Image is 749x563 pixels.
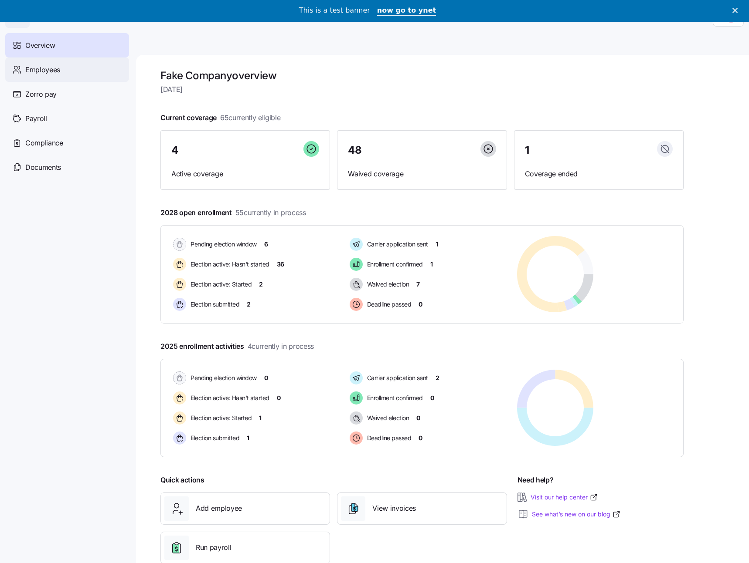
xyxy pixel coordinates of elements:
[372,503,416,514] span: View invoices
[364,260,423,269] span: Enrollment confirmed
[364,414,409,422] span: Waived election
[188,434,239,442] span: Election submitted
[364,240,428,249] span: Carrier application sent
[259,280,263,289] span: 2
[436,240,438,249] span: 1
[419,300,422,309] span: 0
[188,300,239,309] span: Election submitted
[5,33,129,57] a: Overview
[364,434,412,442] span: Deadline passed
[25,138,63,148] span: Compliance
[160,341,314,352] span: 2025 enrollment activities
[248,341,314,352] span: 4 currently in process
[5,106,129,131] a: Payroll
[259,414,262,422] span: 1
[517,475,554,485] span: Need help?
[416,280,420,289] span: 7
[160,112,281,123] span: Current coverage
[419,434,422,442] span: 0
[5,131,129,155] a: Compliance
[5,57,129,82] a: Employees
[5,82,129,106] a: Zorro pay
[5,155,129,179] a: Documents
[171,145,178,155] span: 4
[732,8,741,13] div: Close
[196,542,231,553] span: Run payroll
[25,64,60,75] span: Employees
[364,280,409,289] span: Waived election
[531,493,598,502] a: Visit our help center
[525,145,529,155] span: 1
[171,169,319,179] span: Active coverage
[364,394,423,402] span: Enrollment confirmed
[188,260,269,269] span: Election active: Hasn't started
[160,84,684,95] span: [DATE]
[416,414,420,422] span: 0
[264,240,268,249] span: 6
[277,394,281,402] span: 0
[188,394,269,402] span: Election active: Hasn't started
[377,6,436,16] a: now go to ynet
[188,280,252,289] span: Election active: Started
[436,374,439,382] span: 2
[299,6,370,15] div: This is a test banner
[364,300,412,309] span: Deadline passed
[160,69,684,82] h1: Fake Company overview
[235,207,306,218] span: 55 currently in process
[430,394,434,402] span: 0
[25,162,61,173] span: Documents
[348,169,496,179] span: Waived coverage
[25,113,47,124] span: Payroll
[188,414,252,422] span: Election active: Started
[160,207,306,218] span: 2028 open enrollment
[196,503,242,514] span: Add employee
[532,510,621,519] a: See what’s new on our blog
[188,374,257,382] span: Pending election window
[188,240,257,249] span: Pending election window
[247,434,249,442] span: 1
[25,40,55,51] span: Overview
[247,300,251,309] span: 2
[25,89,57,100] span: Zorro pay
[220,112,281,123] span: 65 currently eligible
[277,260,284,269] span: 36
[525,169,673,179] span: Coverage ended
[430,260,433,269] span: 1
[364,374,428,382] span: Carrier application sent
[264,374,268,382] span: 0
[348,145,361,155] span: 48
[160,475,204,485] span: Quick actions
